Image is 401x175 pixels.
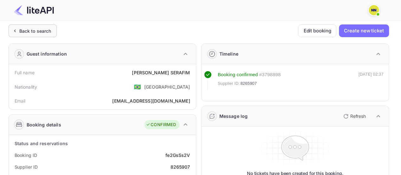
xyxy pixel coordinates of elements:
p: Refresh [350,113,366,119]
div: [EMAIL_ADDRESS][DOMAIN_NAME] [112,98,190,104]
div: Status and reservations [15,140,68,147]
div: [DATE] 02:37 [359,71,384,90]
div: 8265907 [170,164,190,170]
div: Back to search [19,28,51,34]
span: Supplier ID: [218,80,240,87]
div: CONFIRMED [146,122,176,128]
button: Refresh [340,111,368,121]
button: Create new ticket [339,24,389,37]
img: LiteAPI Logo [14,5,54,15]
img: N/A N/A [369,5,379,15]
div: Supplier ID [15,164,38,170]
div: Nationality [15,84,37,90]
div: Email [15,98,26,104]
div: Timeline [219,50,238,57]
div: fe2GsSs2V [165,152,190,158]
div: [GEOGRAPHIC_DATA] [144,84,190,90]
div: Booking confirmed [218,71,258,78]
div: Guest information [27,50,67,57]
div: Booking details [27,121,61,128]
div: [PERSON_NAME] SERAFIM [132,69,190,76]
span: 8265907 [240,80,257,87]
div: Full name [15,69,35,76]
div: # 3798898 [259,71,281,78]
div: Message log [219,113,248,119]
span: United States [134,81,141,92]
button: Edit booking [298,24,336,37]
div: Booking ID [15,152,37,158]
